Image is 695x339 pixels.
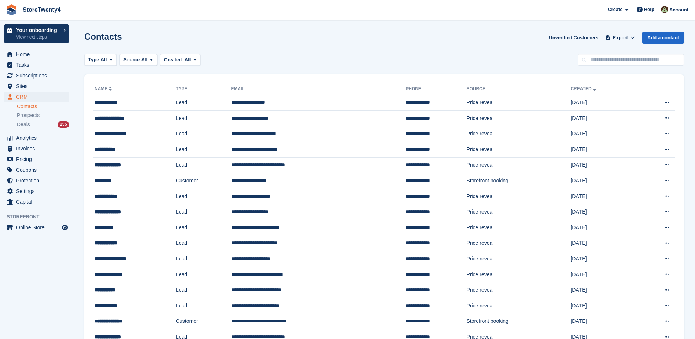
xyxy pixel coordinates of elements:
[16,60,60,70] span: Tasks
[570,189,637,204] td: [DATE]
[16,133,60,143] span: Analytics
[661,6,668,13] img: Lee Hanlon
[176,204,231,220] td: Lead
[16,165,60,175] span: Coupons
[4,154,69,164] a: menu
[466,204,570,220] td: Price reveal
[4,222,69,233] a: menu
[466,314,570,329] td: Storefront booking
[570,157,637,173] td: [DATE]
[141,56,148,63] span: All
[160,54,200,66] button: Created: All
[406,83,466,95] th: Phone
[466,95,570,111] td: Price reveal
[570,236,637,251] td: [DATE]
[570,142,637,157] td: [DATE]
[16,49,60,59] span: Home
[466,157,570,173] td: Price reveal
[642,32,684,44] a: Add a contact
[176,83,231,95] th: Type
[4,24,69,43] a: Your onboarding View next steps
[466,142,570,157] td: Price reveal
[570,298,637,314] td: [DATE]
[176,142,231,157] td: Lead
[4,49,69,59] a: menu
[17,112,40,119] span: Prospects
[466,189,570,204] td: Price reveal
[4,133,69,143] a: menu
[466,110,570,126] td: Price reveal
[570,95,637,111] td: [DATE]
[4,175,69,186] a: menu
[4,197,69,207] a: menu
[176,236,231,251] td: Lead
[570,220,637,236] td: [DATE]
[466,173,570,189] td: Storefront booking
[16,28,60,33] p: Your onboarding
[84,32,122,41] h1: Contacts
[164,57,184,62] span: Created:
[176,95,231,111] td: Lead
[16,154,60,164] span: Pricing
[123,56,141,63] span: Source:
[119,54,157,66] button: Source: All
[570,173,637,189] td: [DATE]
[95,86,113,91] a: Name
[570,267,637,282] td: [DATE]
[570,314,637,329] td: [DATE]
[16,81,60,91] span: Sites
[466,220,570,236] td: Price reveal
[17,121,69,128] a: Deals 155
[176,251,231,267] td: Lead
[604,32,636,44] button: Export
[608,6,622,13] span: Create
[4,143,69,154] a: menu
[16,143,60,154] span: Invoices
[466,298,570,314] td: Price reveal
[17,121,30,128] span: Deals
[570,251,637,267] td: [DATE]
[4,81,69,91] a: menu
[16,186,60,196] span: Settings
[176,110,231,126] td: Lead
[176,126,231,142] td: Lead
[176,314,231,329] td: Customer
[176,189,231,204] td: Lead
[570,126,637,142] td: [DATE]
[466,126,570,142] td: Price reveal
[570,110,637,126] td: [DATE]
[4,60,69,70] a: menu
[176,157,231,173] td: Lead
[20,4,64,16] a: StoreTwenty4
[4,165,69,175] a: menu
[466,83,570,95] th: Source
[16,34,60,40] p: View next steps
[176,267,231,282] td: Lead
[466,251,570,267] td: Price reveal
[17,103,69,110] a: Contacts
[16,70,60,81] span: Subscriptions
[60,223,69,232] a: Preview store
[176,173,231,189] td: Customer
[466,236,570,251] td: Price reveal
[16,175,60,186] span: Protection
[231,83,406,95] th: Email
[6,4,17,15] img: stora-icon-8386f47178a22dfd0bd8f6a31ec36ba5ce8667c1dd55bd0f319d3a0aa187defe.svg
[4,70,69,81] a: menu
[466,267,570,282] td: Price reveal
[16,197,60,207] span: Capital
[4,186,69,196] a: menu
[570,204,637,220] td: [DATE]
[176,220,231,236] td: Lead
[101,56,107,63] span: All
[185,57,191,62] span: All
[17,112,69,119] a: Prospects
[7,213,73,220] span: Storefront
[570,86,597,91] a: Created
[669,6,688,14] span: Account
[546,32,601,44] a: Unverified Customers
[466,282,570,298] td: Price reveal
[570,282,637,298] td: [DATE]
[613,34,628,41] span: Export
[176,298,231,314] td: Lead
